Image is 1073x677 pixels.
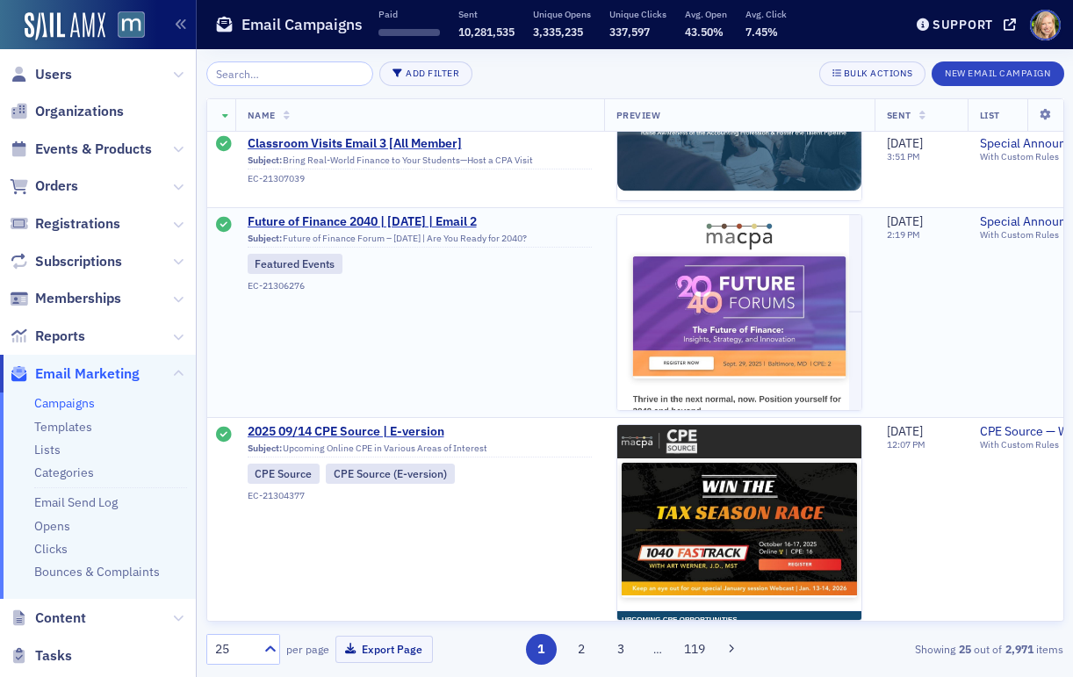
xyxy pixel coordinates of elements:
[248,233,592,248] div: Future of Finance Forum – [DATE] | Are You Ready for 2040?
[887,423,923,439] span: [DATE]
[286,641,329,657] label: per page
[10,364,140,384] a: Email Marketing
[34,564,160,580] a: Bounces & Complaints
[10,102,124,121] a: Organizations
[685,25,724,39] span: 43.50%
[887,151,920,163] time: 3:51 PM
[932,61,1063,86] button: New Email Campaign
[887,109,911,121] span: Sent
[35,364,140,384] span: Email Marketing
[645,641,670,657] span: …
[34,395,95,411] a: Campaigns
[248,490,592,501] div: EC-21304377
[35,176,78,196] span: Orders
[34,465,94,480] a: Categories
[216,427,232,444] div: Sent
[35,327,85,346] span: Reports
[1030,10,1061,40] span: Profile
[216,217,232,234] div: Sent
[10,140,152,159] a: Events & Products
[248,155,282,166] span: Subject:
[458,25,515,39] span: 10,281,535
[887,438,925,450] time: 12:07 PM
[565,634,596,665] button: 2
[378,8,440,20] p: Paid
[216,136,232,154] div: Sent
[10,214,120,234] a: Registrations
[533,25,583,39] span: 3,335,235
[790,641,1064,657] div: Showing out of items
[10,327,85,346] a: Reports
[25,12,105,40] img: SailAMX
[844,68,912,78] div: Bulk Actions
[35,609,86,628] span: Content
[10,176,78,196] a: Orders
[616,109,661,121] span: Preview
[379,61,472,86] button: Add Filter
[248,233,282,244] span: Subject:
[35,289,121,308] span: Memberships
[248,214,592,230] a: Future of Finance 2040 | [DATE] | Email 2
[34,419,92,435] a: Templates
[526,634,557,665] button: 1
[887,135,923,151] span: [DATE]
[248,254,343,273] div: Featured Events
[10,289,121,308] a: Memberships
[35,65,72,84] span: Users
[35,646,72,666] span: Tasks
[933,17,993,32] div: Support
[609,25,650,39] span: 337,597
[35,140,152,159] span: Events & Products
[215,640,254,659] div: 25
[458,8,515,20] p: Sent
[606,634,637,665] button: 3
[248,424,592,440] a: 2025 09/14 CPE Source | E-version
[378,29,440,36] span: ‌
[248,280,592,292] div: EC-21306276
[10,609,86,628] a: Content
[248,155,592,170] div: Bring Real-World Finance to Your Students—Host a CPA Visit
[685,8,727,20] p: Avg. Open
[248,443,282,454] span: Subject:
[819,61,925,86] button: Bulk Actions
[745,8,787,20] p: Avg. Click
[248,109,276,121] span: Name
[241,14,363,35] h1: Email Campaigns
[887,213,923,229] span: [DATE]
[10,252,122,271] a: Subscriptions
[10,65,72,84] a: Users
[335,636,433,663] button: Export Page
[248,464,320,483] div: CPE Source
[105,11,145,41] a: View Homepage
[34,541,68,557] a: Clicks
[932,64,1063,80] a: New Email Campaign
[10,646,72,666] a: Tasks
[955,641,974,657] strong: 25
[326,464,455,483] div: CPE Source (E-version)
[980,109,1000,121] span: List
[680,634,710,665] button: 119
[34,442,61,457] a: Lists
[35,214,120,234] span: Registrations
[533,8,591,20] p: Unique Opens
[609,8,666,20] p: Unique Clicks
[745,25,778,39] span: 7.45%
[248,443,592,458] div: Upcoming Online CPE in Various Areas of Interest
[34,518,70,534] a: Opens
[248,173,592,184] div: EC-21307039
[35,252,122,271] span: Subscriptions
[35,102,124,121] span: Organizations
[248,136,592,152] a: Classroom Visits Email 3 [All Member]
[1002,641,1036,657] strong: 2,971
[118,11,145,39] img: SailAMX
[206,61,374,86] input: Search…
[34,494,118,510] a: Email Send Log
[887,228,920,241] time: 2:19 PM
